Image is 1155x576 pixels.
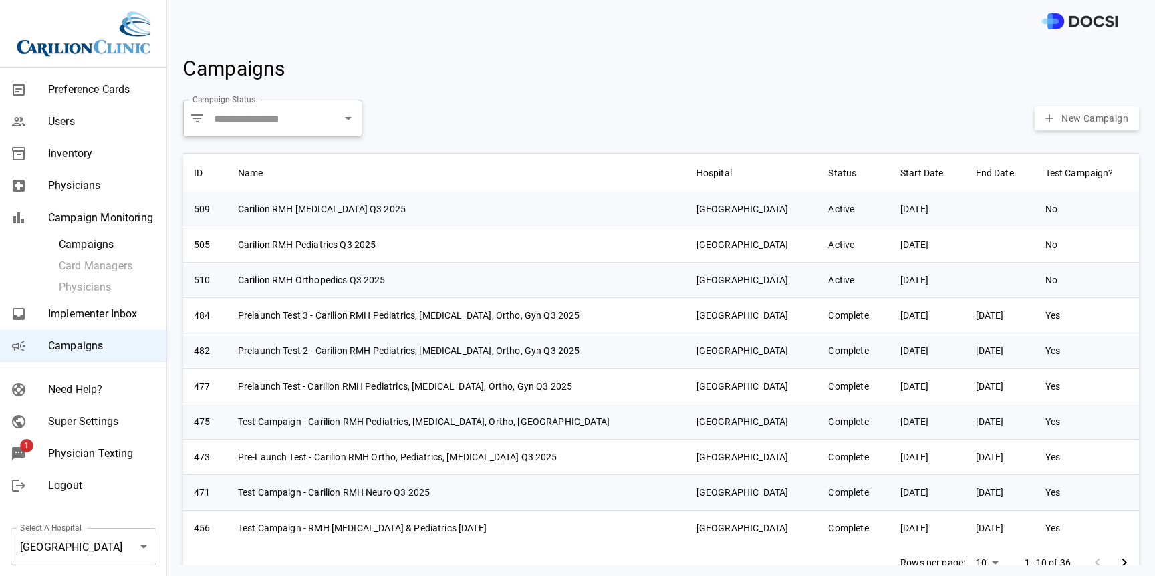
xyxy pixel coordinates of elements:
[48,210,156,226] span: Campaign Monitoring
[227,192,686,227] td: Carilion RMH [MEDICAL_DATA] Q3 2025
[686,511,818,546] td: [GEOGRAPHIC_DATA]
[900,556,965,569] p: Rows per page:
[11,528,156,565] div: [GEOGRAPHIC_DATA]
[1035,192,1139,227] td: No
[227,227,686,263] td: Carilion RMH Pediatrics Q3 2025
[48,414,156,430] span: Super Settings
[890,298,965,333] td: [DATE]
[965,333,1035,369] td: [DATE]
[817,154,890,192] th: Status
[48,382,156,398] span: Need Help?
[971,553,1003,573] div: 10
[1035,475,1139,511] td: Yes
[227,154,686,192] th: Name
[890,440,965,475] td: [DATE]
[890,369,965,404] td: [DATE]
[890,263,965,298] td: [DATE]
[686,192,818,227] td: [GEOGRAPHIC_DATA]
[48,178,156,194] span: Physicians
[227,404,686,440] td: Test Campaign - Carilion RMH Pediatrics, [MEDICAL_DATA], Ortho, [GEOGRAPHIC_DATA]
[965,154,1035,192] th: End Date
[227,298,686,333] td: Prelaunch Test 3 - Carilion RMH Pediatrics, [MEDICAL_DATA], Ortho, Gyn Q3 2025
[817,475,890,511] td: Complete
[890,475,965,511] td: [DATE]
[817,263,890,298] td: Active
[48,306,156,322] span: Implementer Inbox
[183,475,227,511] td: 471
[48,338,156,354] span: Campaigns
[227,333,686,369] td: Prelaunch Test 2 - Carilion RMH Pediatrics, [MEDICAL_DATA], Ortho, Gyn Q3 2025
[20,439,33,452] span: 1
[227,263,686,298] td: Carilion RMH Orthopedics Q3 2025
[17,11,150,57] img: Site Logo
[227,511,686,546] td: Test Campaign - RMH [MEDICAL_DATA] & Pediatrics [DATE]
[183,369,227,404] td: 477
[48,82,156,98] span: Preference Cards
[1035,511,1139,546] td: Yes
[227,369,686,404] td: Prelaunch Test - Carilion RMH Pediatrics, [MEDICAL_DATA], Ortho, Gyn Q3 2025
[192,94,255,105] label: Campaign Status
[1035,154,1139,192] th: Test Campaign?
[1042,13,1118,30] img: DOCSI Logo
[183,154,227,192] th: ID
[227,440,686,475] td: Pre-Launch Test - Carilion RMH Ortho, Pediatrics, [MEDICAL_DATA] Q3 2025
[686,263,818,298] td: [GEOGRAPHIC_DATA]
[686,298,818,333] td: [GEOGRAPHIC_DATA]
[965,475,1035,511] td: [DATE]
[890,511,965,546] td: [DATE]
[686,475,818,511] td: [GEOGRAPHIC_DATA]
[1035,298,1139,333] td: Yes
[965,511,1035,546] td: [DATE]
[48,446,156,462] span: Physician Texting
[965,404,1035,440] td: [DATE]
[183,440,227,475] td: 473
[686,369,818,404] td: [GEOGRAPHIC_DATA]
[183,57,285,80] span: Campaigns
[890,227,965,263] td: [DATE]
[183,298,227,333] td: 484
[48,146,156,162] span: Inventory
[183,192,227,227] td: 509
[1035,440,1139,475] td: Yes
[48,478,156,494] span: Logout
[965,298,1035,333] td: [DATE]
[686,227,818,263] td: [GEOGRAPHIC_DATA]
[1111,549,1138,576] button: Go to next page
[1035,333,1139,369] td: Yes
[1035,106,1139,131] button: New Campaign
[965,440,1035,475] td: [DATE]
[817,404,890,440] td: Complete
[817,227,890,263] td: Active
[1035,227,1139,263] td: No
[817,511,890,546] td: Complete
[339,109,358,128] button: Open
[817,333,890,369] td: Complete
[48,114,156,130] span: Users
[890,192,965,227] td: [DATE]
[1025,556,1071,569] p: 1–10 of 36
[1035,263,1139,298] td: No
[817,298,890,333] td: Complete
[686,154,818,192] th: Hospital
[59,237,156,253] span: Campaigns
[890,404,965,440] td: [DATE]
[183,404,227,440] td: 475
[183,263,227,298] td: 510
[1035,369,1139,404] td: Yes
[1035,404,1139,440] td: Yes
[686,404,818,440] td: [GEOGRAPHIC_DATA]
[890,154,965,192] th: Start Date
[183,227,227,263] td: 505
[965,369,1035,404] td: [DATE]
[686,333,818,369] td: [GEOGRAPHIC_DATA]
[20,522,82,533] label: Select A Hospital
[817,440,890,475] td: Complete
[890,333,965,369] td: [DATE]
[817,369,890,404] td: Complete
[183,511,227,546] td: 456
[817,192,890,227] td: Active
[183,333,227,369] td: 482
[227,475,686,511] td: Test Campaign - Carilion RMH Neuro Q3 2025
[686,440,818,475] td: [GEOGRAPHIC_DATA]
